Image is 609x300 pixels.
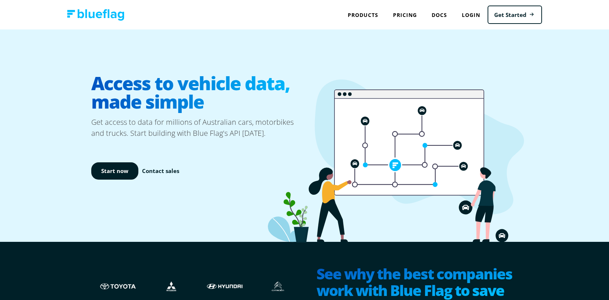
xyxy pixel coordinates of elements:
[424,7,454,22] a: Docs
[386,7,424,22] a: Pricing
[91,68,305,117] h1: Access to vehicle data, made simple
[99,279,137,293] img: Toyota logo
[488,6,542,24] a: Get Started
[91,162,138,180] a: Start now
[205,279,244,293] img: Hyundai logo
[152,279,191,293] img: Mistubishi logo
[91,117,305,139] p: Get access to data for millions of Australian cars, motorbikes and trucks. Start building with Bl...
[259,279,297,293] img: Citroen logo
[340,7,386,22] div: Products
[454,7,488,22] a: Login to Blue Flag application
[67,9,124,21] img: Blue Flag logo
[142,167,179,175] a: Contact sales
